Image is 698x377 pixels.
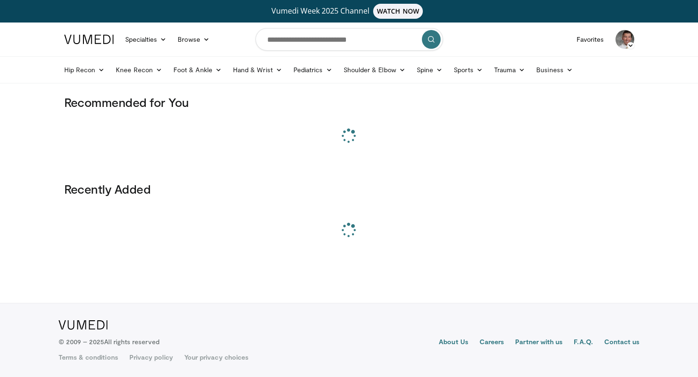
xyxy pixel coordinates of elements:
input: Search topics, interventions [255,28,443,51]
a: Trauma [488,60,531,79]
a: Hip Recon [59,60,111,79]
a: Careers [480,337,504,348]
a: Sports [448,60,488,79]
a: Spine [411,60,448,79]
img: VuMedi Logo [64,35,114,44]
span: All rights reserved [104,338,159,346]
a: Hand & Wrist [227,60,288,79]
a: Favorites [571,30,610,49]
h3: Recently Added [64,181,634,196]
a: Privacy policy [129,353,173,362]
a: Terms & conditions [59,353,118,362]
p: © 2009 – 2025 [59,337,159,347]
a: Knee Recon [110,60,168,79]
a: Shoulder & Elbow [338,60,411,79]
a: Foot & Ankle [168,60,227,79]
img: VuMedi Logo [59,320,108,330]
a: Contact us [604,337,640,348]
a: Browse [172,30,215,49]
a: Partner with us [515,337,563,348]
a: About Us [439,337,468,348]
a: Pediatrics [288,60,338,79]
img: Avatar [615,30,634,49]
a: F.A.Q. [574,337,593,348]
h3: Recommended for You [64,95,634,110]
span: WATCH NOW [373,4,423,19]
a: Vumedi Week 2025 ChannelWATCH NOW [66,4,633,19]
a: Specialties [120,30,173,49]
a: Business [531,60,578,79]
a: Your privacy choices [184,353,248,362]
